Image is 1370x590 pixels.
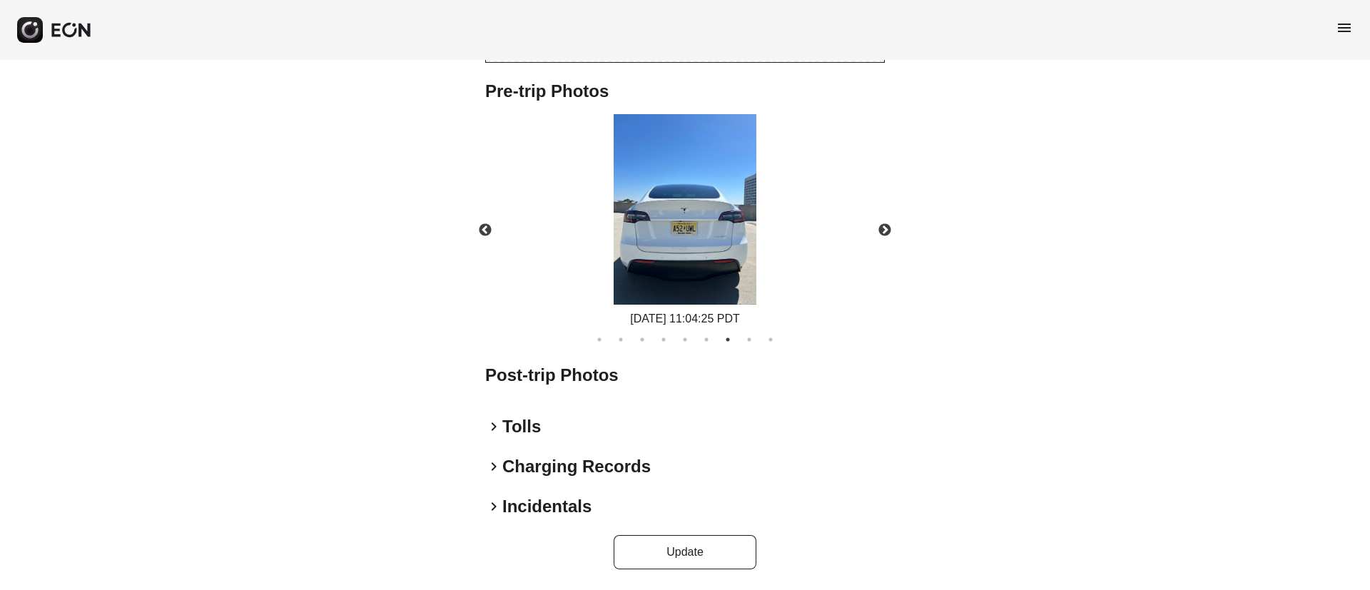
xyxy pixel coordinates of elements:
[592,332,607,347] button: 1
[485,80,885,103] h2: Pre-trip Photos
[614,535,756,569] button: Update
[656,332,671,347] button: 4
[721,332,735,347] button: 7
[614,114,756,305] img: https://fastfleet.me/rails/active_storage/blobs/redirect/eyJfcmFpbHMiOnsibWVzc2FnZSI6IkJBaHBBN00r...
[614,310,756,327] div: [DATE] 11:04:25 PDT
[742,332,756,347] button: 8
[678,332,692,347] button: 5
[485,418,502,435] span: keyboard_arrow_right
[460,205,510,255] button: Previous
[699,332,714,347] button: 6
[1336,19,1353,36] span: menu
[614,332,628,347] button: 2
[502,495,592,518] h2: Incidentals
[485,458,502,475] span: keyboard_arrow_right
[763,332,778,347] button: 9
[635,332,649,347] button: 3
[860,205,910,255] button: Next
[485,498,502,515] span: keyboard_arrow_right
[502,455,651,478] h2: Charging Records
[485,364,885,387] h2: Post-trip Photos
[502,415,541,438] h2: Tolls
